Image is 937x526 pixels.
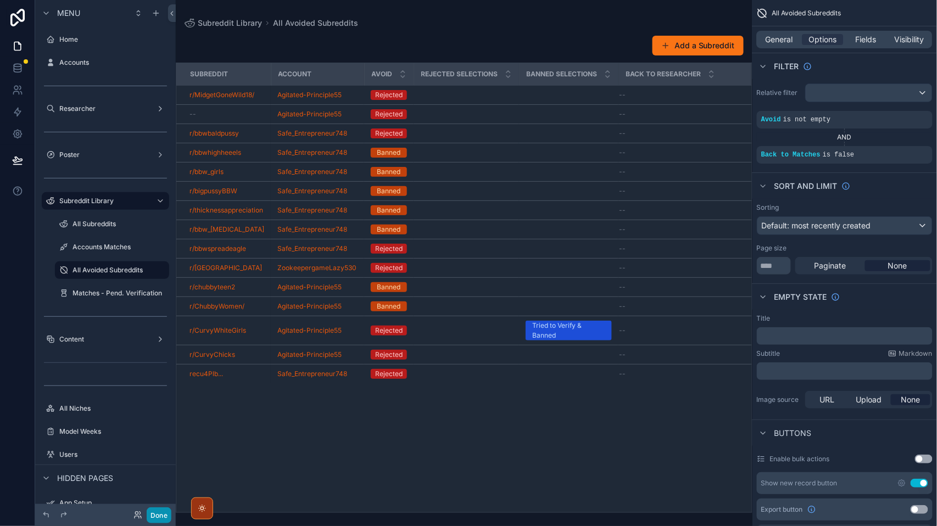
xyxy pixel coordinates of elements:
[59,335,152,344] label: Content
[757,327,933,345] div: scrollable content
[42,192,169,210] a: Subreddit Library
[72,243,167,251] label: Accounts Matches
[372,70,393,79] span: Avoid
[42,400,169,417] a: All Niches
[55,284,169,302] a: Matches - Pend. Verification
[59,150,152,159] label: Poster
[757,203,779,212] label: Sorting
[59,197,147,205] label: Subreddit Library
[856,34,877,45] span: Fields
[55,215,169,233] a: All Subreddits
[757,395,801,404] label: Image source
[42,423,169,440] a: Model Weeks
[147,507,171,523] button: Done
[59,450,167,459] label: Users
[901,394,921,405] span: None
[774,181,838,192] span: Sort And Limit
[59,427,167,436] label: Model Weeks
[809,34,837,45] span: Options
[895,34,925,45] span: Visibility
[757,349,780,358] label: Subtitle
[42,494,169,512] a: App Setup
[421,70,498,79] span: Rejected Selections
[899,349,933,358] span: Markdown
[57,8,80,19] span: Menu
[856,394,882,405] span: Upload
[757,88,801,97] label: Relative filter
[42,146,169,164] a: Poster
[757,216,933,235] button: Default: most recently created
[59,499,167,507] label: App Setup
[761,505,803,514] span: Export button
[72,289,167,298] label: Matches - Pend. Verification
[42,100,169,117] a: Researcher
[72,266,163,275] label: All Avoided Subreddits
[757,133,933,142] div: AND
[888,349,933,358] a: Markdown
[772,9,841,18] span: All Avoided Subreddits
[42,331,169,348] a: Content
[59,404,167,413] label: All Niches
[757,244,787,253] label: Page size
[774,292,827,303] span: Empty state
[823,151,855,159] span: is false
[55,261,169,279] a: All Avoided Subreddits
[59,58,167,67] label: Accounts
[757,362,933,380] div: scrollable content
[766,34,794,45] span: General
[42,54,169,71] a: Accounts
[761,479,838,488] div: Show new record button
[57,473,113,484] span: Hidden pages
[190,70,228,79] span: Subreddit
[42,446,169,463] a: Users
[761,116,781,124] span: Avoid
[783,116,830,124] span: is not empty
[820,394,835,405] span: URL
[761,151,821,159] span: Back to Matches
[55,238,169,256] a: Accounts Matches
[59,35,167,44] label: Home
[527,70,598,79] span: Banned Selections
[757,314,771,323] label: Title
[815,260,846,271] span: Paginate
[72,220,167,228] label: All Subreddits
[59,104,152,113] label: Researcher
[626,70,701,79] span: Back to Researcher
[774,428,812,439] span: Buttons
[774,61,799,72] span: Filter
[888,260,907,271] span: None
[762,221,871,230] span: Default: most recently created
[278,70,312,79] span: Account
[770,455,830,463] label: Enable bulk actions
[42,31,169,48] a: Home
